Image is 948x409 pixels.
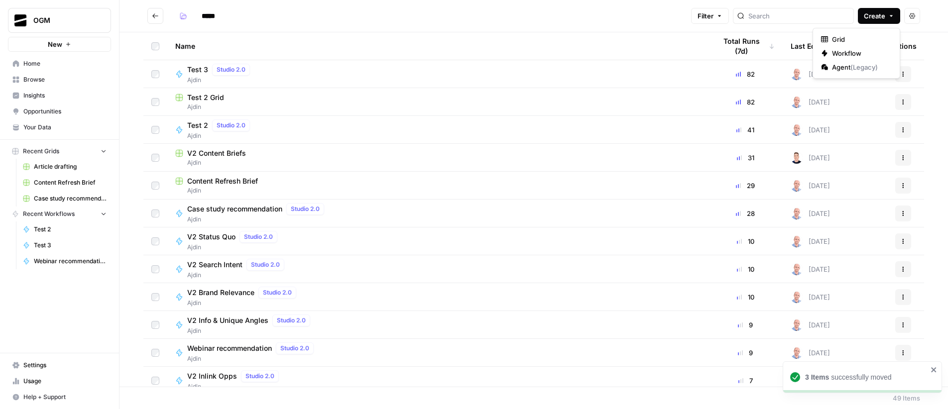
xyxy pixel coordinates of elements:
[805,373,829,381] strong: 3 Items
[187,243,281,252] span: Ajdin
[791,124,830,136] div: [DATE]
[175,158,700,167] span: Ajdin
[175,148,700,167] a: V2 Content BriefsAjdin
[217,65,245,74] span: Studio 2.0
[187,215,328,224] span: Ajdin
[291,204,320,213] span: Studio 2.0
[791,347,830,359] div: [DATE]
[244,232,273,241] span: Studio 2.0
[23,209,75,218] span: Recent Workflows
[791,235,830,247] div: [DATE]
[18,159,111,175] a: Article drafting
[791,152,830,164] div: [DATE]
[716,320,775,330] div: 9
[175,176,700,195] a: Content Refresh BriefAjdin
[175,64,700,85] a: Test 3Studio 2.0Ajdin
[187,271,288,280] span: Ajdin
[805,372,928,382] div: successfully moved
[34,194,107,203] span: Case study recommendation
[716,292,775,302] div: 10
[175,231,700,252] a: V2 Status QuoStudio 2.0Ajdin
[18,253,111,269] a: Webinar recommendation
[187,382,283,391] span: Ajdin
[716,376,775,386] div: 7
[748,11,849,21] input: Search
[8,72,111,88] a: Browse
[791,68,830,80] div: [DATE]
[791,291,830,303] div: [DATE]
[175,32,700,60] div: Name
[832,48,888,58] span: Workflow
[8,119,111,135] a: Your Data
[175,102,700,111] span: Ajdin
[217,121,245,130] span: Studio 2.0
[23,361,107,370] span: Settings
[791,124,803,136] img: 4tx75zylyv1pt3lh6v9ok7bbf875
[858,8,900,24] button: Create
[791,347,803,359] img: 4tx75zylyv1pt3lh6v9ok7bbf875
[716,69,775,79] div: 82
[187,371,237,381] span: V2 Inlink Opps
[277,316,306,325] span: Studio 2.0
[691,8,729,24] button: Filter
[890,32,917,60] div: Actions
[187,354,318,363] span: Ajdin
[791,207,803,219] img: 4tx75zylyv1pt3lh6v9ok7bbf875
[245,372,274,381] span: Studio 2.0
[8,389,111,405] button: Help + Support
[716,32,775,60] div: Total Runs (7d)
[8,56,111,72] a: Home
[8,357,111,373] a: Settings
[716,181,775,191] div: 29
[23,147,59,156] span: Recent Grids
[175,287,700,307] a: V2 Brand RelevanceStudio 2.0Ajdin
[34,257,107,266] span: Webinar recommendation
[175,342,700,363] a: Webinar recommendationStudio 2.0Ajdin
[791,319,830,331] div: [DATE]
[175,186,700,195] span: Ajdin
[18,237,111,253] a: Test 3
[23,59,107,68] span: Home
[8,206,111,221] button: Recent Workflows
[48,39,62,49] span: New
[791,319,803,331] img: 4tx75zylyv1pt3lh6v9ok7bbf875
[23,107,107,116] span: Opportunities
[716,153,775,163] div: 31
[832,34,888,44] span: Grid
[34,225,107,234] span: Test 2
[791,180,803,192] img: 4tx75zylyv1pt3lh6v9ok7bbf875
[791,96,803,108] img: 4tx75zylyv1pt3lh6v9ok7bbf875
[187,232,236,242] span: V2 Status Quo
[791,207,830,219] div: [DATE]
[187,288,254,298] span: V2 Brand Relevance
[791,96,830,108] div: [DATE]
[175,93,700,111] a: Test 2 GridAjdin
[147,8,163,24] button: Go back
[187,326,314,335] span: Ajdin
[864,11,885,21] span: Create
[8,144,111,159] button: Recent Grids
[263,288,292,297] span: Studio 2.0
[187,204,282,214] span: Case study recommendation
[23,123,107,132] span: Your Data
[33,15,94,25] span: OGM
[716,125,775,135] div: 41
[175,259,700,280] a: V2 Search IntentStudio 2.0Ajdin
[716,236,775,246] div: 10
[34,241,107,250] span: Test 3
[34,162,107,171] span: Article drafting
[187,93,224,102] span: Test 2 Grid
[791,291,803,303] img: 4tx75zylyv1pt3lh6v9ok7bbf875
[23,75,107,84] span: Browse
[187,76,254,85] span: Ajdin
[791,152,803,164] img: kzka4djjulup9f2j0y3tq81fdk6a
[187,343,272,353] span: Webinar recommendation
[791,235,803,247] img: 4tx75zylyv1pt3lh6v9ok7bbf875
[791,68,803,80] img: 4tx75zylyv1pt3lh6v9ok7bbf875
[175,203,700,224] a: Case study recommendationStudio 2.0Ajdin
[850,63,878,71] span: ( Legacy )
[187,131,254,140] span: Ajdin
[8,88,111,103] a: Insights
[187,299,300,307] span: Ajdin
[791,263,830,275] div: [DATE]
